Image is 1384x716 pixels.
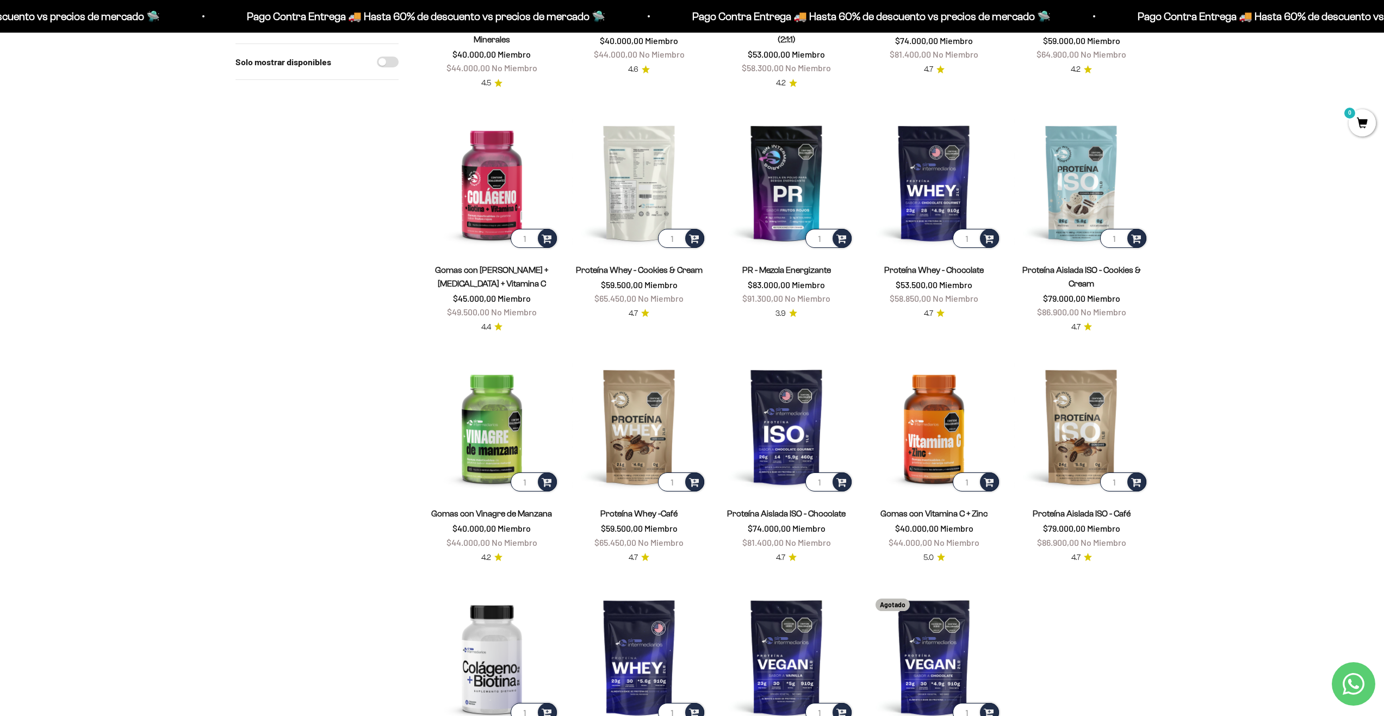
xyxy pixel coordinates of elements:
[924,308,933,320] span: 4.7
[785,293,830,303] span: No Miembro
[1037,537,1079,547] span: $86.900,00
[748,279,790,290] span: $83.000,00
[628,64,650,76] a: 4.64.6 de 5.0 estrellas
[785,63,831,73] span: No Miembro
[748,523,791,533] span: $74.000,00
[1087,293,1120,303] span: Miembro
[1071,321,1081,333] span: 4.7
[481,552,502,564] a: 4.24.2 de 5.0 estrellas
[481,552,491,564] span: 4.2
[1043,35,1085,46] span: $59.000,00
[645,35,678,46] span: Miembro
[924,64,933,76] span: 4.7
[1037,49,1079,59] span: $64.900,00
[890,49,931,59] span: $81.400,00
[498,293,531,303] span: Miembro
[1343,107,1356,120] mark: 0
[924,64,945,76] a: 4.74.7 de 5.0 estrellas
[923,552,945,564] a: 5.05.0 de 5.0 estrellas
[452,523,496,533] span: $40.000,00
[1071,552,1081,564] span: 4.7
[600,35,643,46] span: $40.000,00
[884,265,984,275] a: Proteína Whey - Chocolate
[498,523,531,533] span: Miembro
[1349,118,1376,130] a: 0
[775,308,786,320] span: 3.9
[775,308,797,320] a: 3.93.9 de 5.0 estrellas
[792,49,825,59] span: Miembro
[889,537,932,547] span: $44.000,00
[576,265,703,275] a: Proteína Whey - Cookies & Cream
[924,308,945,320] a: 4.74.7 de 5.0 estrellas
[1071,64,1081,76] span: 4.2
[1071,321,1092,333] a: 4.74.7 de 5.0 estrellas
[776,77,786,89] span: 4.2
[792,279,825,290] span: Miembro
[594,49,637,59] span: $44.000,00
[447,307,489,317] span: $49.500,00
[629,552,638,564] span: 4.7
[1071,64,1092,76] a: 4.24.2 de 5.0 estrellas
[785,537,831,547] span: No Miembro
[776,552,797,564] a: 4.74.7 de 5.0 estrellas
[1033,509,1131,518] a: Proteína Aislada ISO - Café
[498,49,531,59] span: Miembro
[481,321,491,333] span: 4.4
[890,293,931,303] span: $58.850,00
[594,293,636,303] span: $65.450,00
[453,293,496,303] span: $45.000,00
[629,308,638,320] span: 4.7
[1081,537,1126,547] span: No Miembro
[776,77,797,89] a: 4.24.2 de 5.0 estrellas
[896,279,938,290] span: $53.500,00
[939,279,972,290] span: Miembro
[446,537,490,547] span: $44.000,00
[644,523,678,533] span: Miembro
[628,64,638,76] span: 4.6
[601,523,643,533] span: $59.500,00
[1087,35,1120,46] span: Miembro
[600,509,678,518] a: Proteína Whey -Café
[692,8,1051,25] p: Pago Contra Entrega 🚚 Hasta 60% de descuento vs precios de mercado 🛸
[481,77,502,89] a: 4.54.5 de 5.0 estrellas
[742,63,784,73] span: $58.300,00
[446,63,490,73] span: $44.000,00
[895,35,938,46] span: $74.000,00
[1043,523,1085,533] span: $79.000,00
[235,55,331,69] label: Solo mostrar disponibles
[572,115,706,250] img: Proteína Whey - Cookies & Cream
[452,49,496,59] span: $40.000,00
[435,265,548,288] a: Gomas con [PERSON_NAME] + [MEDICAL_DATA] + Vitamina C
[481,77,491,89] span: 4.5
[629,308,649,320] a: 4.74.7 de 5.0 estrellas
[492,537,537,547] span: No Miembro
[940,523,973,533] span: Miembro
[247,8,605,25] p: Pago Contra Entrega 🚚 Hasta 60% de descuento vs precios de mercado 🛸
[792,523,826,533] span: Miembro
[594,537,636,547] span: $65.450,00
[923,552,934,564] span: 5.0
[601,279,643,290] span: $59.500,00
[431,509,552,518] a: Gomas con Vinagre de Manzana
[1037,307,1079,317] span: $86.900,00
[727,509,846,518] a: Proteína Aislada ISO - Chocolate
[492,63,537,73] span: No Miembro
[895,523,939,533] span: $40.000,00
[638,537,684,547] span: No Miembro
[776,552,785,564] span: 4.7
[644,279,678,290] span: Miembro
[1022,265,1141,288] a: Proteína Aislada ISO - Cookies & Cream
[742,293,783,303] span: $91.300,00
[742,265,831,275] a: PR - Mezcla Energizante
[629,552,649,564] a: 4.74.7 de 5.0 estrellas
[748,49,790,59] span: $53.000,00
[880,509,988,518] a: Gomas con Vitamina C + Zinc
[1043,293,1085,303] span: $79.000,00
[1081,307,1126,317] span: No Miembro
[940,35,973,46] span: Miembro
[934,537,979,547] span: No Miembro
[1087,523,1120,533] span: Miembro
[1071,552,1092,564] a: 4.74.7 de 5.0 estrellas
[933,49,978,59] span: No Miembro
[639,49,685,59] span: No Miembro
